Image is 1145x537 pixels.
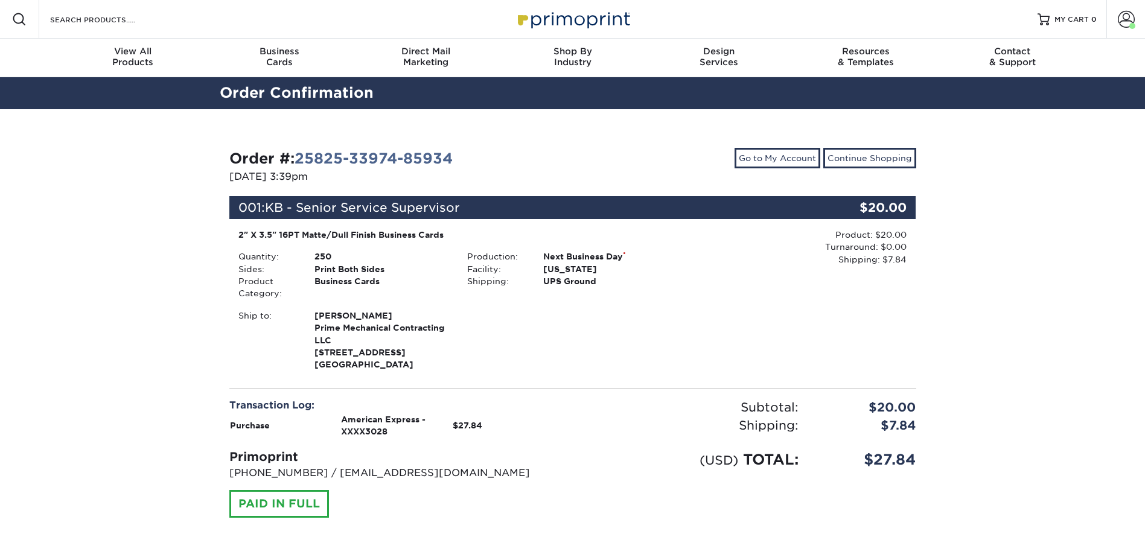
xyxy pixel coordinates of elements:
div: $27.84 [808,449,925,471]
div: Business Cards [305,275,458,300]
a: Continue Shopping [823,148,916,168]
div: [US_STATE] [534,263,687,275]
div: Print Both Sides [305,263,458,275]
a: View AllProducts [60,39,206,77]
div: 250 [305,250,458,262]
div: Products [60,46,206,68]
span: TOTAL: [743,451,799,468]
div: $20.00 [808,398,925,416]
span: 0 [1091,15,1097,24]
div: 001: [229,196,802,219]
div: Production: [458,250,534,262]
span: Prime Mechanical Contracting LLC [314,322,449,346]
strong: American Express - XXXX3028 [341,415,426,436]
a: Contact& Support [939,39,1086,77]
div: Shipping: [458,275,534,287]
div: Cards [206,46,352,68]
div: Shipping: [573,416,808,434]
span: Shop By [499,46,646,57]
div: Services [646,46,793,68]
span: Resources [793,46,939,57]
img: Primoprint [512,6,633,32]
a: Go to My Account [735,148,820,168]
div: & Support [939,46,1086,68]
div: UPS Ground [534,275,687,287]
span: Contact [939,46,1086,57]
a: 25825-33974-85934 [295,150,453,167]
div: PAID IN FULL [229,490,329,518]
a: DesignServices [646,39,793,77]
small: (USD) [700,453,738,468]
p: [DATE] 3:39pm [229,170,564,184]
div: Industry [499,46,646,68]
a: Resources& Templates [793,39,939,77]
a: Direct MailMarketing [352,39,499,77]
strong: Order #: [229,150,453,167]
p: [PHONE_NUMBER] / [EMAIL_ADDRESS][DOMAIN_NAME] [229,466,564,480]
div: Transaction Log: [229,398,564,413]
div: Facility: [458,263,534,275]
div: Product Category: [229,275,305,300]
div: Sides: [229,263,305,275]
span: [PERSON_NAME] [314,310,449,322]
span: Design [646,46,793,57]
span: Business [206,46,352,57]
span: KB - Senior Service Supervisor [265,200,460,215]
h2: Order Confirmation [211,82,935,104]
div: & Templates [793,46,939,68]
span: View All [60,46,206,57]
a: BusinessCards [206,39,352,77]
div: Primoprint [229,448,564,466]
strong: $27.84 [453,421,482,430]
div: Marketing [352,46,499,68]
div: Ship to: [229,310,305,371]
input: SEARCH PRODUCTS..... [49,12,167,27]
div: $20.00 [802,196,916,219]
div: Next Business Day [534,250,687,262]
div: Subtotal: [573,398,808,416]
strong: Purchase [230,421,270,430]
span: MY CART [1054,14,1089,25]
div: 2" X 3.5" 16PT Matte/Dull Finish Business Cards [238,229,678,241]
span: [STREET_ADDRESS] [314,346,449,358]
a: Shop ByIndustry [499,39,646,77]
div: $7.84 [808,416,925,434]
div: Quantity: [229,250,305,262]
span: Direct Mail [352,46,499,57]
div: Product: $20.00 Turnaround: $0.00 Shipping: $7.84 [687,229,907,265]
strong: [GEOGRAPHIC_DATA] [314,310,449,370]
